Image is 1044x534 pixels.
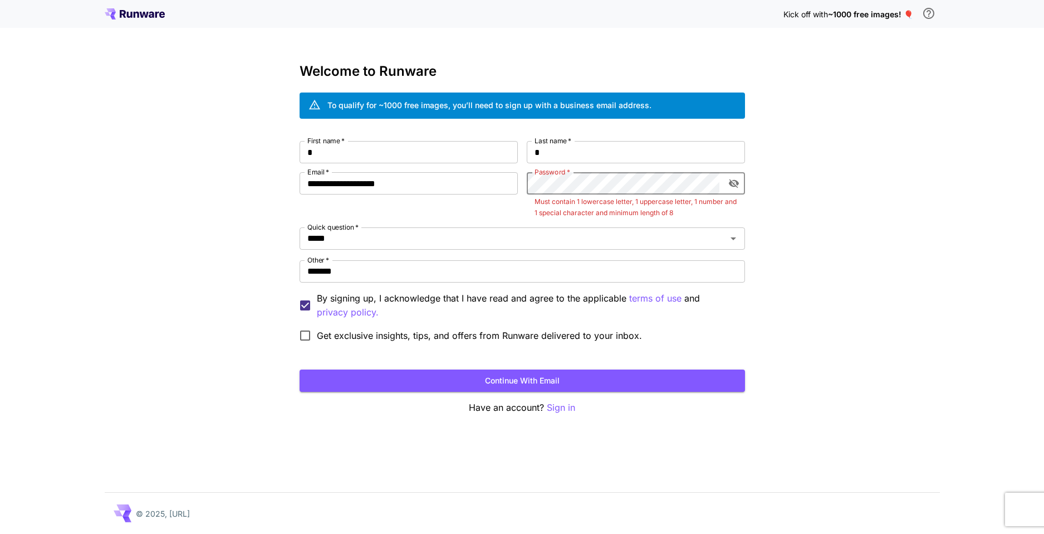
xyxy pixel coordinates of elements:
label: Other [307,255,329,265]
button: By signing up, I acknowledge that I have read and agree to the applicable terms of use and [317,305,379,319]
button: toggle password visibility [724,173,744,193]
span: Get exclusive insights, tips, and offers from Runware delivered to your inbox. [317,329,642,342]
span: Kick off with [783,9,828,19]
p: By signing up, I acknowledge that I have read and agree to the applicable and [317,292,736,319]
h3: Welcome to Runware [300,64,745,79]
p: © 2025, [URL] [136,508,190,520]
label: First name [307,136,345,145]
span: ~1000 free images! 🎈 [828,9,913,19]
button: Sign in [547,401,575,415]
label: Password [535,167,570,177]
label: Last name [535,136,571,145]
button: By signing up, I acknowledge that I have read and agree to the applicable and privacy policy. [629,292,682,305]
button: Open [726,231,741,246]
label: Email [307,167,329,177]
p: Have an account? [300,401,745,415]
label: Quick question [307,222,359,232]
p: privacy policy. [317,305,379,319]
div: To qualify for ~1000 free images, you’ll need to sign up with a business email address. [327,99,651,111]
button: In order to qualify for free credit, you need to sign up with a business email address and click ... [918,2,940,25]
p: Must contain 1 lowercase letter, 1 uppercase letter, 1 number and 1 special character and minimum... [535,196,737,219]
p: terms of use [629,292,682,305]
button: Continue with email [300,370,745,392]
